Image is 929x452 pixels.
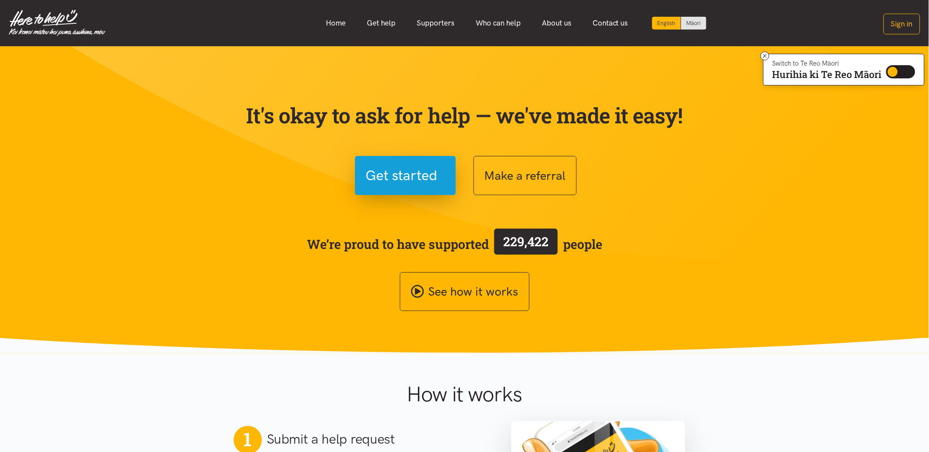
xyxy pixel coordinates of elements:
[406,14,465,33] a: Supporters
[355,156,456,195] button: Get started
[465,14,531,33] a: Who can help
[315,14,356,33] a: Home
[772,61,882,66] p: Switch to Te Reo Māori
[243,428,251,451] span: 1
[400,272,530,311] a: See how it works
[321,382,608,407] h1: How it works
[504,233,549,250] span: 229,422
[356,14,406,33] a: Get help
[489,227,563,261] a: 229,422
[652,17,707,30] div: Language toggle
[267,430,395,448] h2: Submit a help request
[884,14,920,34] button: Sign in
[474,156,577,195] button: Make a referral
[772,70,882,78] p: Hurihia ki Te Reo Māori
[531,14,582,33] a: About us
[652,17,681,30] div: Current language
[244,103,685,128] p: It's okay to ask for help — we've made it easy!
[681,17,706,30] a: Switch to Te Reo Māori
[582,14,639,33] a: Contact us
[9,10,105,36] img: Home
[366,164,438,187] span: Get started
[307,227,602,261] span: We’re proud to have supported people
